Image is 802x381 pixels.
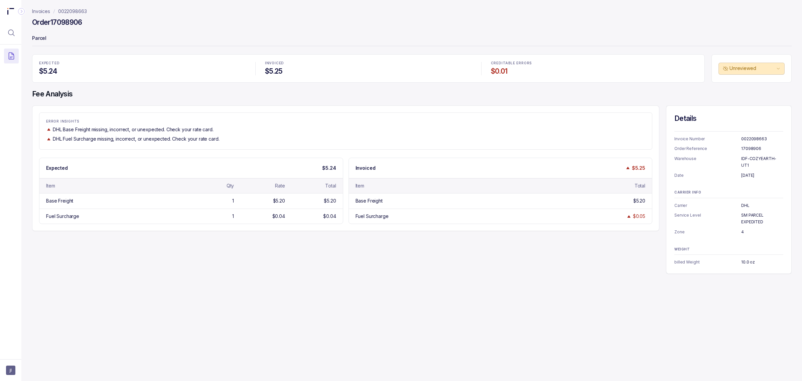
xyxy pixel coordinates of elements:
[633,213,645,220] div: $0.05
[232,198,234,204] div: 1
[625,165,631,170] img: trend image
[46,182,55,189] div: Item
[741,155,783,168] p: IDF-COZYEARTH-UT1
[674,259,741,265] p: billed Weight
[741,229,783,235] p: 4
[729,65,775,72] p: Unreviewed
[741,136,783,142] p: 0022098663
[4,25,19,40] button: Menu Icon Button MagnifyingGlassIcon
[674,136,741,142] p: Invoice Number
[324,198,336,204] div: $5.20
[356,213,389,220] div: Fuel Surcharge
[674,247,783,251] p: WEIGHT
[626,214,632,219] img: trend image
[674,172,741,179] p: Date
[674,155,741,168] p: Warehouse
[46,137,51,142] img: trend image
[635,182,645,189] div: Total
[741,145,783,152] p: 17098906
[741,212,783,225] p: SM PARCEL EXPEDITED
[58,8,87,15] a: 0022098663
[32,18,82,27] h4: Order 17098906
[633,198,645,204] div: $5.20
[272,213,285,220] div: $0.04
[46,120,645,124] p: ERROR INSIGHTS
[674,229,741,235] p: Zone
[674,145,741,152] p: Order Reference
[356,182,364,189] div: Item
[32,8,87,15] nav: breadcrumb
[674,212,741,225] p: Service Level
[6,366,15,375] button: User initials
[741,202,783,209] p: DHL
[674,202,783,235] ul: Information Summary
[491,61,698,65] p: CREDITABLE ERRORS
[674,136,783,178] ul: Information Summary
[265,61,472,65] p: INVOICED
[4,49,19,63] button: Menu Icon Button DocumentTextIcon
[32,32,792,46] p: Parcel
[325,182,336,189] div: Total
[53,126,214,133] p: DHL Base Freight missing, incorrect, or unexpected. Check your rate card.
[227,182,234,189] div: Qty
[17,7,25,15] div: Collapse Icon
[356,165,376,171] p: Invoiced
[265,67,472,76] h4: $5.25
[491,67,698,76] h4: $0.01
[275,182,285,189] div: Rate
[718,63,785,75] button: Unreviewed
[674,259,783,265] ul: Information Summary
[356,198,383,204] div: Base Freight
[674,114,783,123] h4: Details
[53,136,220,142] p: DHL Fuel Surcharge missing, incorrect, or unexpected. Check your rate card.
[46,213,79,220] div: Fuel Surcharge
[273,198,285,204] div: $5.20
[32,8,50,15] a: Invoices
[674,191,783,195] p: CARRIER INFO
[39,61,246,65] p: EXPECTED
[741,259,783,265] p: 10.0 oz
[323,213,336,220] div: $0.04
[39,67,246,76] h4: $5.24
[232,213,234,220] div: 1
[46,198,73,204] div: Base Freight
[741,172,783,179] p: [DATE]
[46,165,68,171] p: Expected
[46,127,51,132] img: trend image
[322,165,336,171] p: $5.24
[632,165,645,171] p: $5.25
[32,89,792,99] h4: Fee Analysis
[674,202,741,209] p: Carrier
